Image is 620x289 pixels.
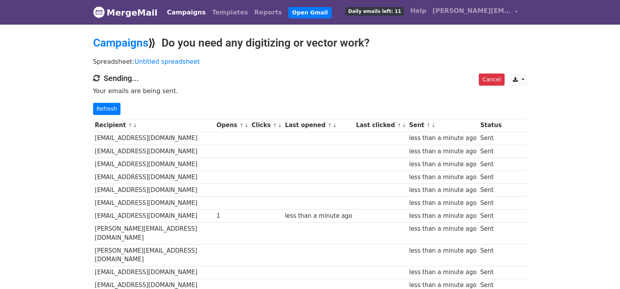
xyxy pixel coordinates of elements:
td: [EMAIL_ADDRESS][DOMAIN_NAME] [93,210,215,223]
a: MergeMail [93,4,158,21]
div: less than a minute ago [285,212,352,221]
div: less than a minute ago [409,224,476,233]
th: Last opened [283,119,354,132]
div: less than a minute ago [409,160,476,169]
a: ↑ [426,122,431,128]
td: [EMAIL_ADDRESS][DOMAIN_NAME] [93,132,215,145]
a: Cancel [479,74,504,86]
a: Untitled spreadsheet [135,58,200,65]
a: ↓ [431,122,436,128]
a: ↑ [327,122,332,128]
a: Templates [209,5,251,20]
td: Sent [478,223,503,244]
td: Sent [478,210,503,223]
div: less than a minute ago [409,147,476,156]
a: ↓ [133,122,137,128]
th: Clicks [250,119,283,132]
a: [PERSON_NAME][EMAIL_ADDRESS][DOMAIN_NAME] [430,3,521,22]
span: Daily emails left: 11 [345,7,404,16]
td: [EMAIL_ADDRESS][DOMAIN_NAME] [93,184,215,197]
td: [EMAIL_ADDRESS][DOMAIN_NAME] [93,158,215,171]
td: Sent [478,158,503,171]
a: Open Gmail [288,7,332,18]
a: Campaigns [164,5,209,20]
td: [EMAIL_ADDRESS][DOMAIN_NAME] [93,197,215,210]
td: [EMAIL_ADDRESS][DOMAIN_NAME] [93,171,215,183]
a: Reports [251,5,285,20]
div: 1 [216,212,248,221]
h4: Sending... [93,74,527,83]
p: Your emails are being sent. [93,87,527,95]
td: [PERSON_NAME][EMAIL_ADDRESS][DOMAIN_NAME] [93,244,215,266]
td: [EMAIL_ADDRESS][DOMAIN_NAME] [93,266,215,279]
a: Refresh [93,103,121,115]
td: Sent [478,244,503,266]
a: Campaigns [93,36,148,49]
div: less than a minute ago [409,134,476,143]
div: less than a minute ago [409,246,476,255]
a: Daily emails left: 11 [342,3,407,19]
a: ↑ [273,122,277,128]
a: ↑ [239,122,244,128]
th: Status [478,119,503,132]
span: [PERSON_NAME][EMAIL_ADDRESS][DOMAIN_NAME] [433,6,511,16]
td: Sent [478,197,503,210]
a: ↓ [278,122,282,128]
h2: ⟫ Do you need any digitizing or vector work? [93,36,527,50]
a: ↓ [244,122,249,128]
td: [PERSON_NAME][EMAIL_ADDRESS][DOMAIN_NAME] [93,223,215,244]
a: ↑ [128,122,132,128]
td: Sent [478,266,503,279]
td: Sent [478,171,503,183]
td: [EMAIL_ADDRESS][DOMAIN_NAME] [93,145,215,158]
td: Sent [478,145,503,158]
div: less than a minute ago [409,186,476,195]
a: ↓ [332,122,337,128]
th: Recipient [93,119,215,132]
div: less than a minute ago [409,199,476,208]
a: ↓ [402,122,406,128]
div: less than a minute ago [409,268,476,277]
img: MergeMail logo [93,6,105,18]
div: less than a minute ago [409,173,476,182]
a: ↑ [397,122,401,128]
td: Sent [478,132,503,145]
th: Opens [215,119,250,132]
a: Help [407,3,430,19]
th: Sent [407,119,478,132]
th: Last clicked [354,119,407,132]
p: Spreadsheet: [93,57,527,66]
div: less than a minute ago [409,212,476,221]
td: Sent [478,184,503,197]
